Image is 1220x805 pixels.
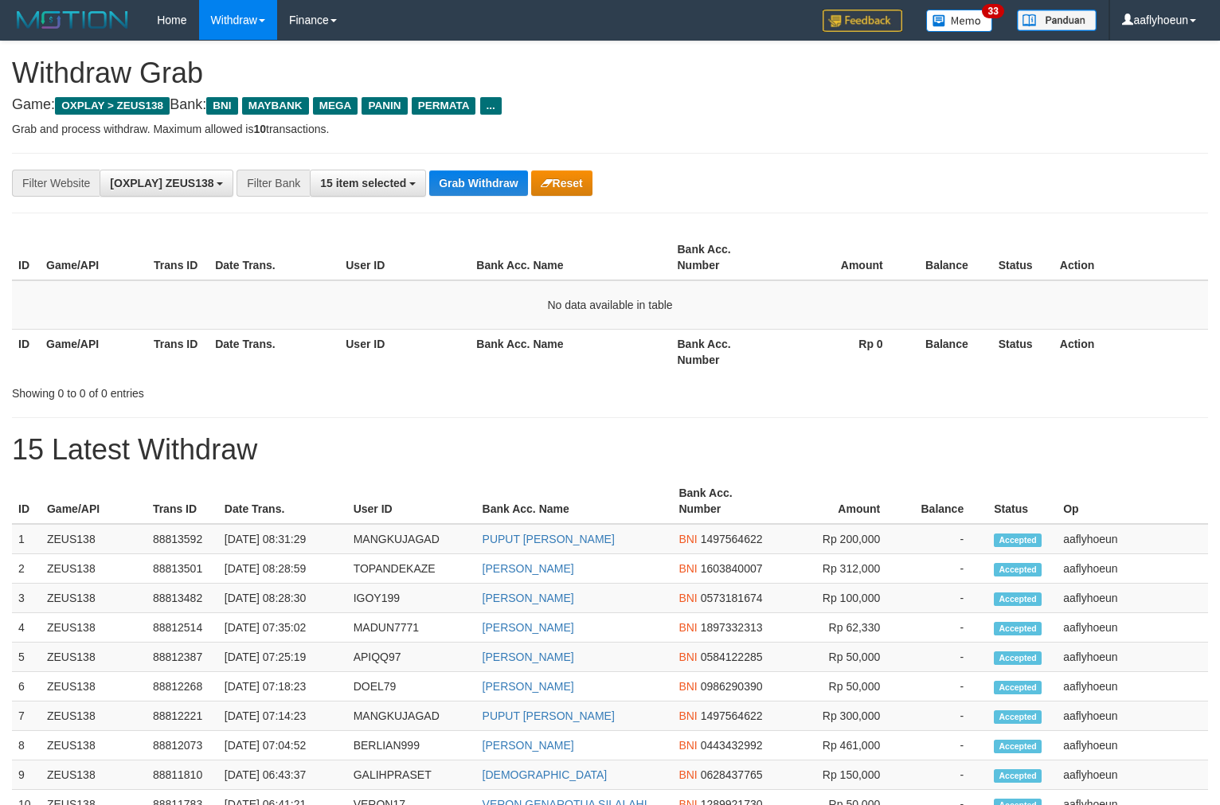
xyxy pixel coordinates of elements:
a: [DEMOGRAPHIC_DATA] [483,768,608,781]
img: MOTION_logo.png [12,8,133,32]
td: 88813482 [147,584,218,613]
td: 88812073 [147,731,218,760]
span: OXPLAY > ZEUS138 [55,97,170,115]
td: 88813501 [147,554,218,584]
span: PANIN [362,97,407,115]
span: Accepted [994,563,1042,576]
h1: Withdraw Grab [12,57,1208,89]
td: ZEUS138 [41,524,147,554]
span: BNI [678,768,697,781]
td: aaflyhoeun [1057,613,1208,643]
span: Copy 1497564622 to clipboard [701,709,763,722]
td: aaflyhoeun [1057,760,1208,790]
td: Rp 150,000 [778,760,904,790]
td: ZEUS138 [41,554,147,584]
td: - [904,554,987,584]
td: 8 [12,731,41,760]
td: 6 [12,672,41,701]
span: BNI [678,739,697,752]
span: Copy 0986290390 to clipboard [701,680,763,693]
th: Date Trans. [209,235,339,280]
td: aaflyhoeun [1057,672,1208,701]
span: PERMATA [412,97,476,115]
span: BNI [678,562,697,575]
td: Rp 300,000 [778,701,904,731]
button: Grab Withdraw [429,170,527,196]
th: Action [1054,329,1208,374]
td: 88812514 [147,613,218,643]
th: ID [12,329,40,374]
th: Balance [907,329,992,374]
td: 88812387 [147,643,218,672]
td: aaflyhoeun [1057,524,1208,554]
span: Copy 0628437765 to clipboard [701,768,763,781]
td: - [904,760,987,790]
td: Rp 200,000 [778,524,904,554]
div: Filter Bank [237,170,310,197]
th: Op [1057,479,1208,524]
td: ZEUS138 [41,731,147,760]
strong: 10 [253,123,266,135]
th: Rp 0 [779,329,907,374]
span: Copy 0443432992 to clipboard [701,739,763,752]
td: Rp 50,000 [778,643,904,672]
td: Rp 461,000 [778,731,904,760]
th: Balance [907,235,992,280]
td: - [904,731,987,760]
span: Copy 1897332313 to clipboard [701,621,763,634]
span: ... [480,97,502,115]
th: Trans ID [147,235,209,280]
td: Rp 50,000 [778,672,904,701]
td: [DATE] 07:18:23 [218,672,347,701]
a: [PERSON_NAME] [483,739,574,752]
span: Accepted [994,710,1042,724]
span: Copy 1603840007 to clipboard [701,562,763,575]
a: [PERSON_NAME] [483,680,574,693]
td: 88812268 [147,672,218,701]
th: Game/API [40,235,147,280]
span: Accepted [994,533,1042,547]
td: 88812221 [147,701,218,731]
th: Status [992,329,1054,374]
h1: 15 Latest Withdraw [12,434,1208,466]
a: [PERSON_NAME] [483,562,574,575]
td: [DATE] 08:28:30 [218,584,347,613]
button: Reset [531,170,592,196]
td: 1 [12,524,41,554]
span: BNI [678,533,697,545]
button: [OXPLAY] ZEUS138 [100,170,233,197]
td: 7 [12,701,41,731]
p: Grab and process withdraw. Maximum allowed is transactions. [12,121,1208,137]
td: MADUN7771 [347,613,476,643]
td: ZEUS138 [41,584,147,613]
td: [DATE] 07:25:19 [218,643,347,672]
th: Amount [779,235,907,280]
span: MEGA [313,97,358,115]
th: Date Trans. [209,329,339,374]
img: Button%20Memo.svg [926,10,993,32]
th: Status [987,479,1057,524]
a: [PERSON_NAME] [483,621,574,634]
div: Showing 0 to 0 of 0 entries [12,379,496,401]
span: BNI [206,97,237,115]
td: MANGKUJAGAD [347,524,476,554]
td: [DATE] 08:31:29 [218,524,347,554]
th: Bank Acc. Number [671,235,778,280]
span: Accepted [994,681,1042,694]
span: BNI [678,621,697,634]
th: Game/API [41,479,147,524]
th: User ID [347,479,476,524]
td: ZEUS138 [41,701,147,731]
th: Action [1054,235,1208,280]
img: Feedback.jpg [823,10,902,32]
th: ID [12,235,40,280]
td: DOEL79 [347,672,476,701]
td: Rp 312,000 [778,554,904,584]
td: 88811810 [147,760,218,790]
td: aaflyhoeun [1057,731,1208,760]
td: [DATE] 07:35:02 [218,613,347,643]
span: BNI [678,592,697,604]
td: - [904,643,987,672]
span: Accepted [994,740,1042,753]
td: 5 [12,643,41,672]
